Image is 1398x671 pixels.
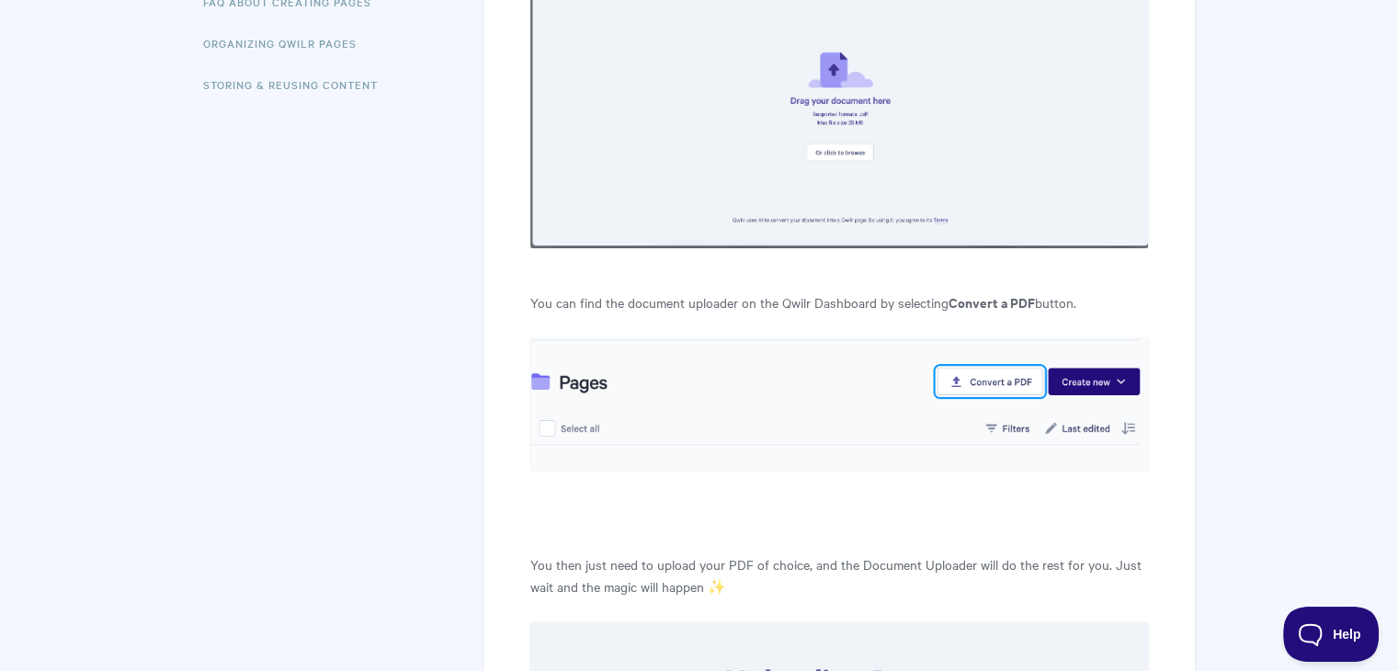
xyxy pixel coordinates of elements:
[529,553,1148,597] p: You then just need to upload your PDF of choice, and the Document Uploader will do the rest for y...
[948,292,1034,312] b: Convert a PDF
[529,291,1148,313] p: You can find the document uploader on the Qwilr Dashboard by selecting button.
[1283,607,1380,662] iframe: Toggle Customer Support
[529,337,1148,472] img: file-0QZn9UEQdp.png
[203,66,392,103] a: Storing & Reusing Content
[203,25,370,62] a: Organizing Qwilr Pages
